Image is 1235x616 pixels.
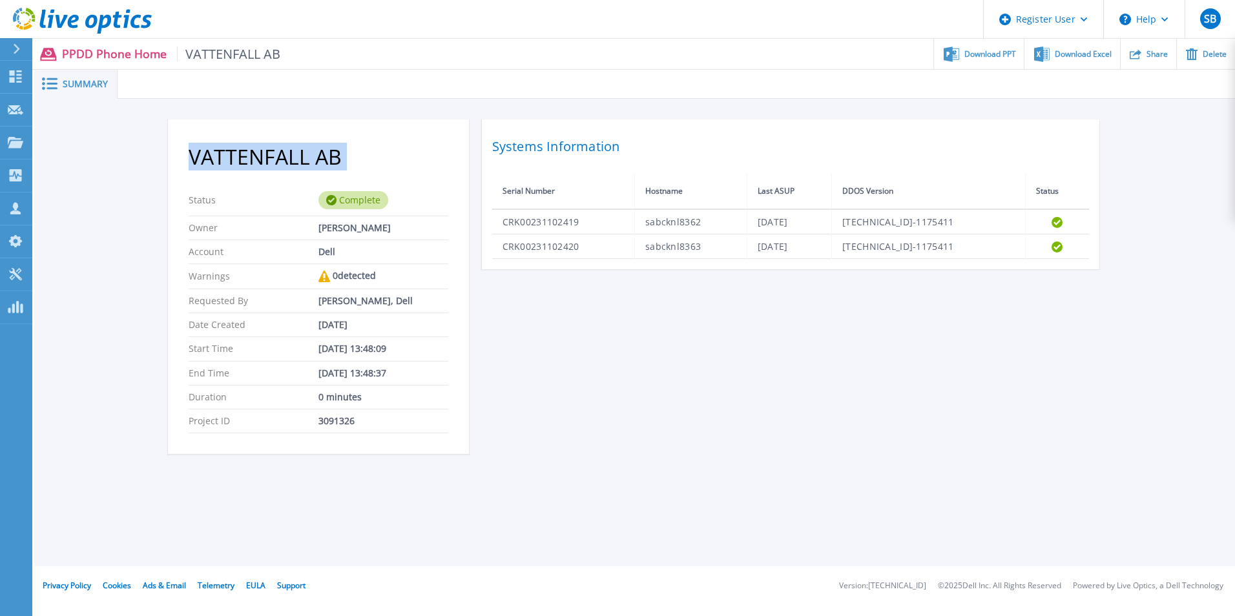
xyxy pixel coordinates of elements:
p: Start Time [189,344,318,354]
p: Status [189,191,318,209]
div: Complete [318,191,388,209]
li: Powered by Live Optics, a Dell Technology [1073,582,1223,590]
p: Project ID [189,416,318,426]
p: Date Created [189,320,318,330]
div: [DATE] 13:48:37 [318,368,448,378]
span: Share [1147,50,1168,58]
td: CRK00231102419 [492,209,635,234]
th: Last ASUP [747,174,831,209]
div: [DATE] 13:48:09 [318,344,448,354]
td: sabcknl8363 [635,234,747,259]
div: [PERSON_NAME] [318,223,448,233]
div: [PERSON_NAME], Dell [318,296,448,306]
th: DDOS Version [832,174,1025,209]
td: [TECHNICAL_ID]-1175411 [832,234,1025,259]
span: Download PPT [964,50,1016,58]
td: [DATE] [747,209,831,234]
td: [DATE] [747,234,831,259]
p: PPDD Phone Home [62,46,281,61]
th: Status [1025,174,1088,209]
th: Hostname [635,174,747,209]
a: Ads & Email [143,580,186,591]
span: Summary [63,79,108,88]
p: Duration [189,392,318,402]
li: © 2025 Dell Inc. All Rights Reserved [938,582,1061,590]
p: End Time [189,368,318,378]
td: [TECHNICAL_ID]-1175411 [832,209,1025,234]
a: Telemetry [198,580,234,591]
span: SB [1204,14,1216,24]
p: Account [189,247,318,257]
a: Support [277,580,306,591]
span: Delete [1203,50,1227,58]
span: Download Excel [1055,50,1112,58]
a: EULA [246,580,265,591]
p: Warnings [189,271,318,282]
a: Cookies [103,580,131,591]
a: Privacy Policy [43,580,91,591]
div: 3091326 [318,416,448,426]
li: Version: [TECHNICAL_ID] [839,582,926,590]
div: 0 minutes [318,392,448,402]
p: Requested By [189,296,318,306]
h2: Systems Information [492,135,1089,158]
div: 0 detected [318,271,448,282]
p: Owner [189,223,318,233]
span: VATTENFALL AB [177,46,281,61]
td: CRK00231102420 [492,234,635,259]
h2: VATTENFALL AB [189,145,448,169]
td: sabcknl8362 [635,209,747,234]
div: [DATE] [318,320,448,330]
th: Serial Number [492,174,635,209]
div: Dell [318,247,448,257]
